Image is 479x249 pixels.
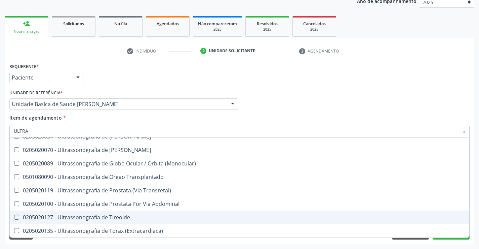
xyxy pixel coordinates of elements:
[14,188,465,193] div: 0205020119 - Ultrassonografia de Prostata (Via Transretal)
[14,174,465,180] div: 0501080090 - Ultrassonografia de Orgao Transplantado
[303,21,326,27] span: Cancelados
[63,21,84,27] span: Solicitados
[157,21,179,27] span: Agendados
[14,228,465,234] div: 0205020135 - Ultrassonografia de Torax (Extracardiaca)
[297,27,331,32] div: 2025
[250,27,284,32] div: 2025
[14,215,465,220] div: 0205020127 - Ultrassonografia de Tireoide
[14,147,465,153] div: 0205020070 - Ultrassonografia de [PERSON_NAME]
[14,124,458,137] input: Buscar por procedimentos
[14,201,465,207] div: 0205020100 - Ultrassonografia de Prostata Por Via Abdominal
[198,21,237,27] span: Não compareceram
[9,61,39,72] label: Requerente
[257,21,278,27] span: Resolvidos
[14,161,465,166] div: 0205020089 - Ultrassonografia de Globo Ocular / Orbita (Monocular)
[114,21,127,27] span: Na fila
[12,74,70,81] span: Paciente
[23,20,30,27] div: person_add
[9,88,63,98] label: Unidade de referência
[9,29,44,34] div: Nova marcação
[9,115,62,121] span: Item de agendamento
[209,48,255,54] div: Unidade solicitante
[198,27,237,32] div: 2025
[12,101,224,107] span: Unidade Basica de Saude [PERSON_NAME]
[200,48,206,54] div: 2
